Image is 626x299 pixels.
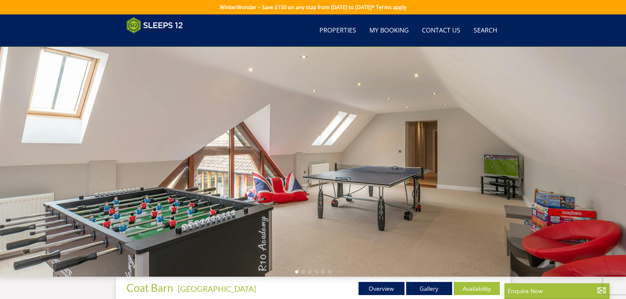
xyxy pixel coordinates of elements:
span: - [175,284,256,293]
a: [GEOGRAPHIC_DATA] [178,284,256,293]
span: Coat Barn [127,281,173,294]
a: Search [471,23,500,38]
p: Enquire Now [508,287,606,295]
a: Availability [454,282,500,295]
a: My Booking [367,23,411,38]
iframe: Customer reviews powered by Trustpilot [123,37,192,43]
a: Contact Us [419,23,463,38]
a: Overview [359,282,405,295]
img: Sleeps 12 [127,17,183,33]
a: Gallery [406,282,452,295]
a: Coat Barn [127,281,175,294]
a: Properties [317,23,359,38]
